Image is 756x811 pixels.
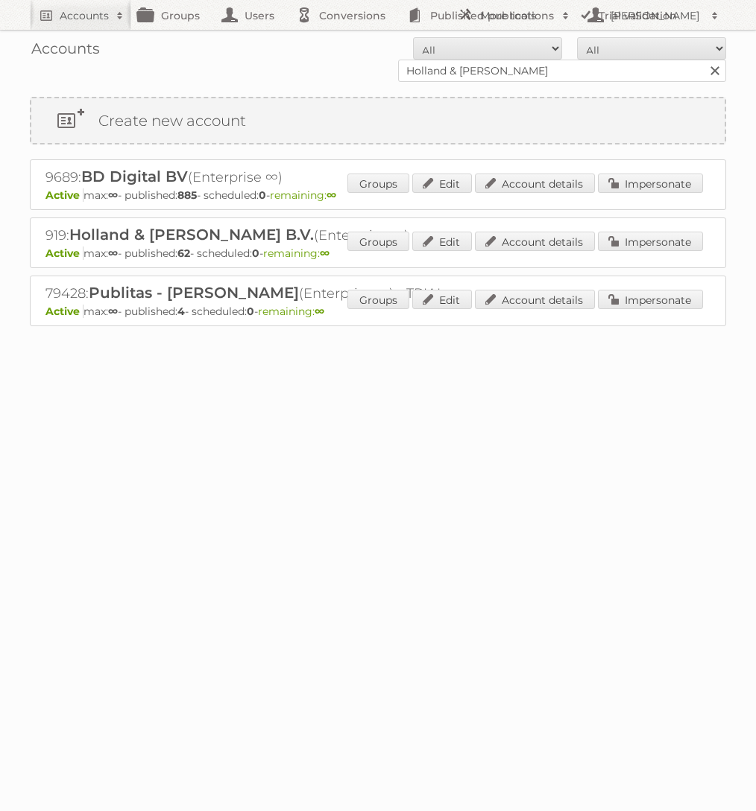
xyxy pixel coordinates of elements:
[45,305,84,318] span: Active
[347,174,409,193] a: Groups
[475,232,595,251] a: Account details
[60,8,109,23] h2: Accounts
[81,168,188,185] span: BD Digital BV
[347,232,409,251] a: Groups
[412,174,472,193] a: Edit
[177,247,190,260] strong: 62
[480,8,555,23] h2: More tools
[270,188,336,202] span: remaining:
[177,305,185,318] strong: 4
[108,305,118,318] strong: ∞
[45,226,567,245] h2: 919: (Enterprise ∞)
[45,188,711,202] p: max: - published: - scheduled: -
[327,188,336,202] strong: ∞
[45,284,567,303] h2: 79428: (Enterprise ∞) - TRIAL
[89,284,299,302] span: Publitas - [PERSON_NAME]
[31,98,725,143] a: Create new account
[45,168,567,187] h2: 9689: (Enterprise ∞)
[45,247,84,260] span: Active
[258,305,324,318] span: remaining:
[177,188,197,202] strong: 885
[598,232,703,251] a: Impersonate
[598,174,703,193] a: Impersonate
[347,290,409,309] a: Groups
[45,305,711,318] p: max: - published: - scheduled: -
[412,232,472,251] a: Edit
[108,247,118,260] strong: ∞
[108,188,118,202] strong: ∞
[320,247,330,260] strong: ∞
[412,290,472,309] a: Edit
[45,188,84,202] span: Active
[263,247,330,260] span: remaining:
[247,305,254,318] strong: 0
[475,174,595,193] a: Account details
[475,290,595,309] a: Account details
[259,188,266,202] strong: 0
[45,247,711,260] p: max: - published: - scheduled: -
[607,8,704,23] h2: [PERSON_NAME]
[598,290,703,309] a: Impersonate
[315,305,324,318] strong: ∞
[69,226,314,244] span: Holland & [PERSON_NAME] B.V.
[252,247,259,260] strong: 0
